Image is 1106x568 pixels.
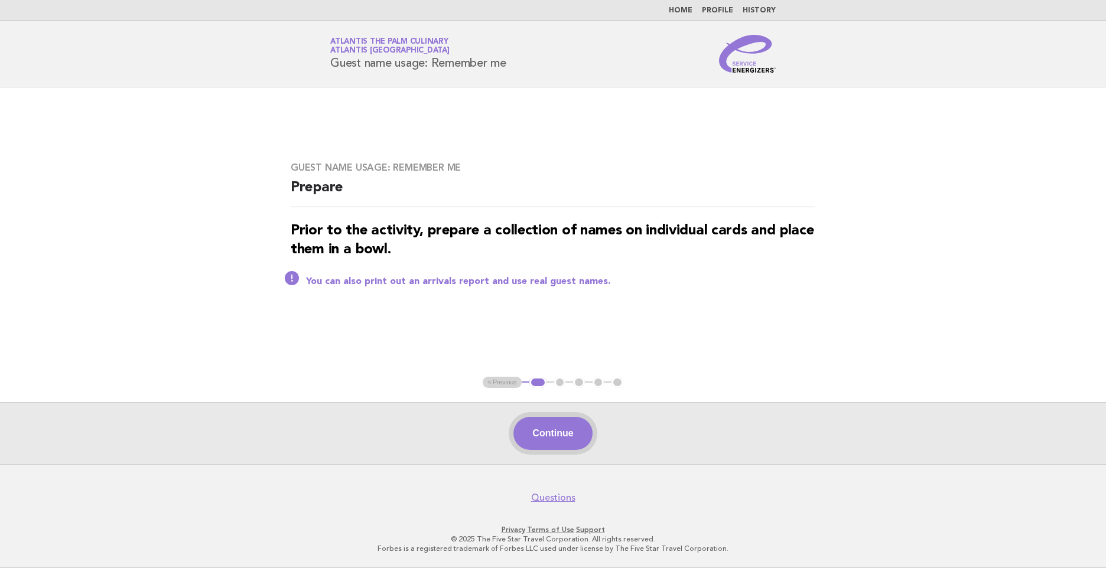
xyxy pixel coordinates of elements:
a: Questions [531,492,575,504]
h3: Guest name usage: Remember me [291,162,815,174]
h2: Prepare [291,178,815,207]
a: Terms of Use [527,525,574,534]
p: Forbes is a registered trademark of Forbes LLC used under license by The Five Star Travel Corpora... [191,544,915,553]
a: Home [669,7,692,14]
span: Atlantis [GEOGRAPHIC_DATA] [330,47,450,55]
a: Privacy [502,525,525,534]
button: Continue [513,417,592,450]
p: © 2025 The Five Star Travel Corporation. All rights reserved. [191,534,915,544]
img: Service Energizers [719,35,776,73]
button: 1 [529,377,547,389]
a: Support [576,525,605,534]
a: History [743,7,776,14]
p: · · [191,525,915,534]
a: Profile [702,7,733,14]
h1: Guest name usage: Remember me [330,38,506,69]
a: Atlantis The Palm CulinaryAtlantis [GEOGRAPHIC_DATA] [330,38,450,54]
p: You can also print out an arrivals report and use real guest names. [306,276,815,288]
strong: Prior to the activity, prepare a collection of names on individual cards and place them in a bowl. [291,224,814,257]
